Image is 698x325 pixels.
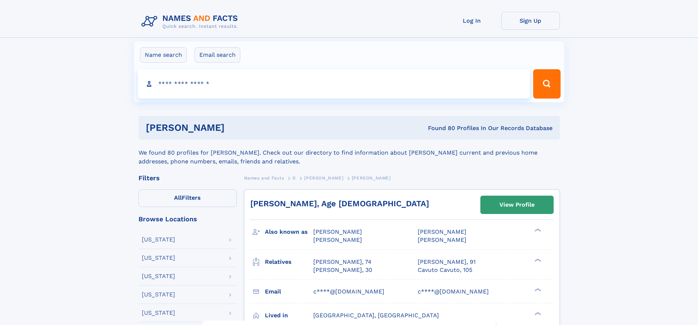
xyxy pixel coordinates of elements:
[142,310,175,316] div: [US_STATE]
[265,309,313,322] h3: Lived in
[326,124,553,132] div: Found 80 Profiles In Our Records Database
[313,312,439,319] span: [GEOGRAPHIC_DATA], [GEOGRAPHIC_DATA]
[139,189,237,207] label: Filters
[304,173,343,182] a: [PERSON_NAME]
[292,173,296,182] a: D
[142,255,175,261] div: [US_STATE]
[140,47,187,63] label: Name search
[533,69,560,99] button: Search Button
[313,236,362,243] span: [PERSON_NAME]
[250,199,429,208] a: [PERSON_NAME], Age [DEMOGRAPHIC_DATA]
[418,236,466,243] span: [PERSON_NAME]
[146,123,326,132] h1: [PERSON_NAME]
[533,311,542,316] div: ❯
[139,12,244,32] img: Logo Names and Facts
[139,175,237,181] div: Filters
[418,266,472,274] a: Cavuto Cavuto, 105
[292,176,296,181] span: D
[265,285,313,298] h3: Email
[139,216,237,222] div: Browse Locations
[533,287,542,292] div: ❯
[481,196,553,214] a: View Profile
[313,228,362,235] span: [PERSON_NAME]
[443,12,501,30] a: Log In
[195,47,240,63] label: Email search
[138,69,530,99] input: search input
[139,140,560,166] div: We found 80 profiles for [PERSON_NAME]. Check out our directory to find information about [PERSON...
[533,228,542,233] div: ❯
[533,258,542,262] div: ❯
[313,258,372,266] a: [PERSON_NAME], 74
[142,273,175,279] div: [US_STATE]
[313,266,372,274] a: [PERSON_NAME], 30
[142,237,175,243] div: [US_STATE]
[174,194,182,201] span: All
[499,196,535,213] div: View Profile
[352,176,391,181] span: [PERSON_NAME]
[501,12,560,30] a: Sign Up
[418,258,476,266] a: [PERSON_NAME], 91
[265,226,313,238] h3: Also known as
[244,173,284,182] a: Names and Facts
[142,292,175,298] div: [US_STATE]
[265,256,313,268] h3: Relatives
[304,176,343,181] span: [PERSON_NAME]
[418,228,466,235] span: [PERSON_NAME]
